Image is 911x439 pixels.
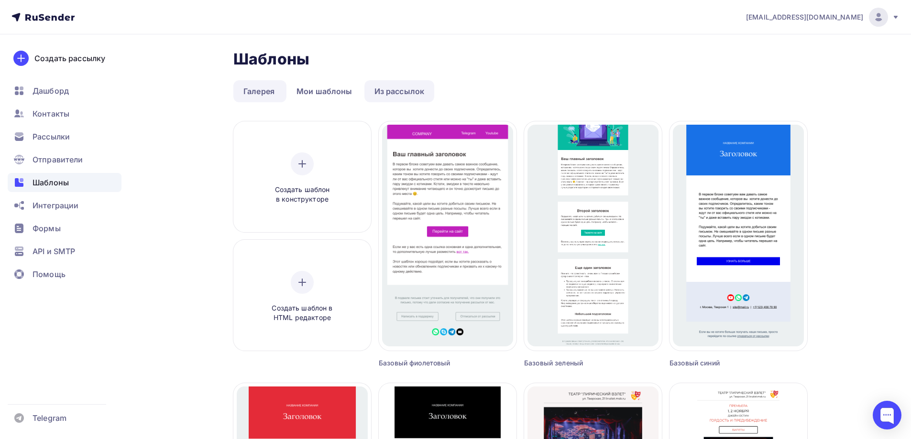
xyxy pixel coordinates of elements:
a: Дашборд [8,81,121,100]
span: Telegram [33,412,66,424]
span: Дашборд [33,85,69,96]
div: Базовый синий [670,358,773,368]
span: Формы [33,223,61,234]
span: Рассылки [33,131,70,142]
span: Контакты [33,108,69,119]
div: Создать рассылку [34,53,105,64]
a: Галерея [233,80,285,102]
a: Рассылки [8,127,121,146]
span: Помощь [33,268,66,280]
a: Отправители [8,150,121,169]
span: API и SMTP [33,246,75,257]
span: Создать шаблон в HTML редакторе [257,303,348,323]
span: Отправители [33,154,83,165]
a: Из рассылок [364,80,435,102]
a: Шаблоны [8,173,121,192]
a: Мои шаблоны [286,80,362,102]
a: Контакты [8,104,121,123]
a: [EMAIL_ADDRESS][DOMAIN_NAME] [746,8,900,27]
span: Создать шаблон в конструкторе [257,185,348,204]
div: Базовый фиолетовый [379,358,482,368]
div: Базовый зеленый [524,358,627,368]
h2: Шаблоны [233,50,309,69]
span: Шаблоны [33,177,69,188]
a: Формы [8,219,121,238]
span: [EMAIL_ADDRESS][DOMAIN_NAME] [746,12,863,22]
span: Интеграции [33,200,78,211]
